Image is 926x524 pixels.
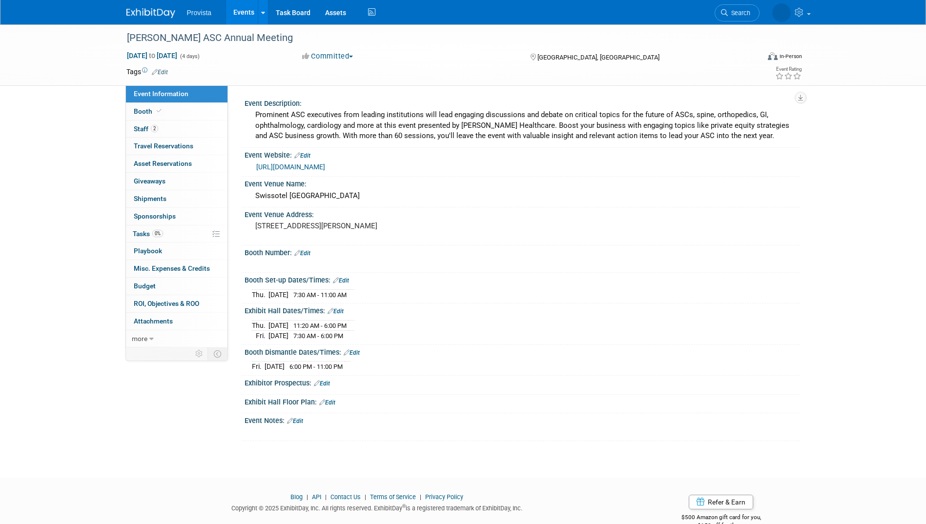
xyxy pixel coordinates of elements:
a: Misc. Expenses & Credits [126,260,227,277]
span: | [304,493,310,501]
div: Copyright © 2025 ExhibitDay, Inc. All rights reserved. ExhibitDay is a registered trademark of Ex... [126,502,628,513]
td: [DATE] [268,331,288,341]
a: Edit [314,380,330,387]
a: Refer & Earn [689,495,753,509]
div: In-Person [779,53,802,60]
a: Travel Reservations [126,138,227,155]
span: Event Information [134,90,188,98]
span: Staff [134,125,158,133]
a: Attachments [126,313,227,330]
div: Swissotel [GEOGRAPHIC_DATA] [252,188,793,203]
a: [URL][DOMAIN_NAME] [256,163,325,171]
span: 0% [152,230,163,237]
span: Misc. Expenses & Credits [134,264,210,272]
span: 2 [151,125,158,132]
a: Budget [126,278,227,295]
a: Privacy Policy [425,493,463,501]
a: Edit [333,277,349,284]
td: Thu. [252,289,268,300]
span: more [132,335,147,343]
button: Committed [299,51,357,61]
span: Attachments [134,317,173,325]
span: ROI, Objectives & ROO [134,300,199,307]
a: Asset Reservations [126,155,227,172]
div: Booth Number: [245,245,800,258]
a: Giveaways [126,173,227,190]
div: Event Description: [245,96,800,108]
span: to [147,52,157,60]
sup: ® [402,504,406,509]
a: Edit [319,399,335,406]
a: API [312,493,321,501]
a: Event Information [126,85,227,102]
a: Staff2 [126,121,227,138]
div: Exhibit Hall Floor Plan: [245,395,800,407]
td: Fri. [252,331,268,341]
a: Playbook [126,242,227,260]
div: Prominent ASC executives from leading institutions will lead engaging discussions and debate on c... [252,107,793,143]
a: Edit [287,418,303,424]
a: Edit [294,250,310,257]
img: Shai Davis [772,3,791,22]
span: Tasks [133,230,163,238]
div: Booth Dismantle Dates/Times: [245,345,800,358]
span: Provista [187,9,212,17]
td: Toggle Event Tabs [207,347,227,360]
span: 11:20 AM - 6:00 PM [293,322,347,329]
span: 6:00 PM - 11:00 PM [289,363,343,370]
span: Booth [134,107,164,115]
span: | [417,493,424,501]
a: Shipments [126,190,227,207]
span: 7:30 AM - 11:00 AM [293,291,347,299]
div: [PERSON_NAME] ASC Annual Meeting [123,29,745,47]
span: (4 days) [179,53,200,60]
a: Edit [152,69,168,76]
pre: [STREET_ADDRESS][PERSON_NAME] [255,222,465,230]
span: Asset Reservations [134,160,192,167]
td: Tags [126,67,168,77]
div: Event Format [702,51,803,65]
a: more [126,330,227,347]
span: Travel Reservations [134,142,193,150]
a: Edit [328,308,344,315]
span: Budget [134,282,156,290]
img: ExhibitDay [126,8,175,18]
div: Booth Set-up Dates/Times: [245,273,800,285]
a: Blog [290,493,303,501]
span: Playbook [134,247,162,255]
span: Sponsorships [134,212,176,220]
td: [DATE] [268,320,288,331]
a: Booth [126,103,227,120]
td: Personalize Event Tab Strip [191,347,208,360]
span: | [362,493,369,501]
td: Thu. [252,320,268,331]
div: Event Venue Address: [245,207,800,220]
a: Edit [344,349,360,356]
span: [GEOGRAPHIC_DATA], [GEOGRAPHIC_DATA] [537,54,659,61]
a: ROI, Objectives & ROO [126,295,227,312]
span: Search [728,9,750,17]
span: | [323,493,329,501]
div: Exhibitor Prospectus: [245,376,800,388]
div: Event Rating [775,67,802,72]
div: Exhibit Hall Dates/Times: [245,303,800,316]
a: Edit [294,152,310,159]
td: [DATE] [265,362,285,372]
span: Shipments [134,195,166,202]
a: Search [715,4,760,21]
td: [DATE] [268,289,288,300]
span: 7:30 AM - 6:00 PM [293,332,343,340]
span: [DATE] [DATE] [126,51,178,60]
img: Format-Inperson.png [768,52,778,60]
div: Event Notes: [245,413,800,426]
span: Giveaways [134,177,165,185]
a: Terms of Service [370,493,416,501]
div: Event Website: [245,148,800,161]
td: Fri. [252,362,265,372]
i: Booth reservation complete [157,108,162,114]
a: Tasks0% [126,225,227,242]
a: Contact Us [330,493,361,501]
a: Sponsorships [126,208,227,225]
div: Event Venue Name: [245,177,800,189]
